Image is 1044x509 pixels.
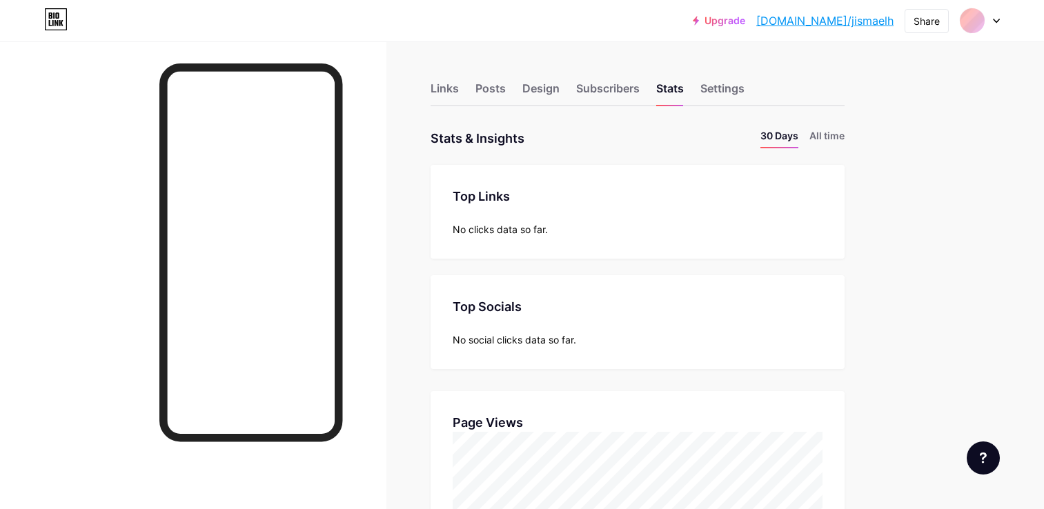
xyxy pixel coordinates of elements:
div: Links [431,80,459,105]
div: No social clicks data so far. [453,332,823,347]
div: Share [914,14,940,28]
div: Top Links [453,187,823,206]
a: [DOMAIN_NAME]/jismaelh [756,12,894,29]
div: Stats [656,80,684,105]
div: Top Socials [453,297,823,316]
div: Design [522,80,560,105]
div: No clicks data so far. [453,222,823,237]
a: Upgrade [693,15,745,26]
div: Posts [475,80,506,105]
div: Stats & Insights [431,128,524,148]
div: Subscribers [576,80,640,105]
div: Settings [700,80,745,105]
li: 30 Days [760,128,798,148]
li: All time [809,128,845,148]
div: Page Views [453,413,823,432]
